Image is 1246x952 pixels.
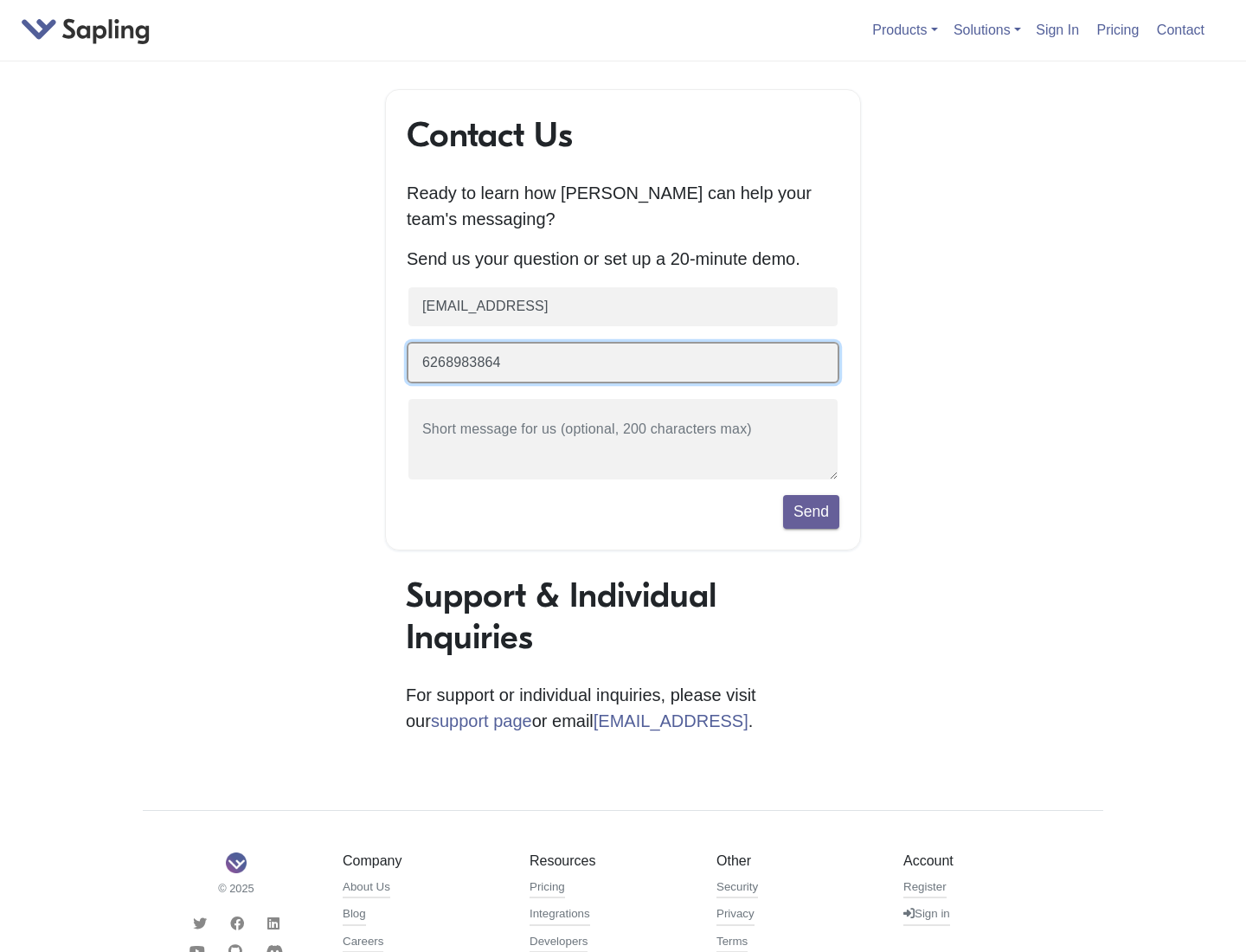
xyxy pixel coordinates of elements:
i: Facebook [230,917,244,930]
a: Solutions [954,23,1021,37]
a: support page [431,711,532,730]
i: Twitter [193,917,207,930]
small: © 2025 [156,880,317,897]
p: For support or individual inquiries, please visit our or email . [406,682,840,734]
a: [EMAIL_ADDRESS] [594,711,748,730]
i: LinkedIn [267,917,279,930]
a: Integrations [530,905,590,926]
a: Register [903,878,947,899]
button: Send [783,495,839,528]
a: Sign in [903,905,950,926]
h5: Company [343,852,504,869]
p: Ready to learn how [PERSON_NAME] can help your team's messaging? [407,180,839,232]
a: Security [716,878,758,899]
a: Pricing [1090,16,1146,44]
h1: Contact Us [407,114,839,156]
a: Pricing [530,878,565,899]
input: Business email (required) [407,286,839,328]
h5: Resources [530,852,690,869]
img: Sapling Logo [226,852,247,873]
a: About Us [343,878,390,899]
h1: Support & Individual Inquiries [406,575,840,658]
a: Blog [343,905,366,926]
a: Contact [1150,16,1211,44]
a: Sign In [1029,16,1086,44]
h5: Other [716,852,877,869]
a: Privacy [716,905,755,926]
input: Phone number (optional) [407,342,839,384]
a: Products [872,23,937,37]
h5: Account [903,852,1064,869]
p: Send us your question or set up a 20-minute demo. [407,246,839,272]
